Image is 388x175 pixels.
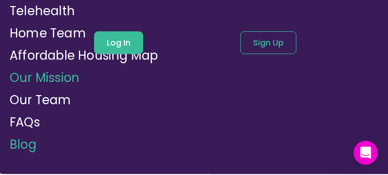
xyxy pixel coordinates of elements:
iframe: Intercom live chat [354,141,378,165]
a: FAQs [10,114,40,130]
a: Our Mission [10,69,79,86]
a: Log In [94,31,143,54]
a: Blog [10,136,36,153]
a: Telehealth [10,3,75,19]
a: Sign Up [240,31,296,54]
a: Home Team [10,25,86,41]
a: Affordable Housing Map [10,47,158,64]
a: Our Team [10,92,71,108]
